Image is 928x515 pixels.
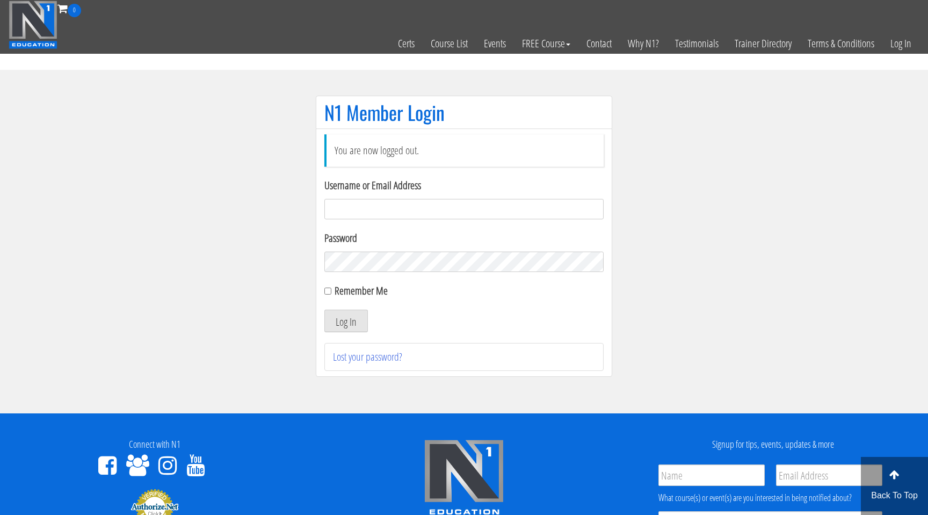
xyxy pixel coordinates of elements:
[861,489,928,502] p: Back To Top
[423,17,476,70] a: Course List
[800,17,882,70] a: Terms & Conditions
[324,230,604,246] label: Password
[9,1,57,49] img: n1-education
[658,464,765,486] input: Name
[727,17,800,70] a: Trainer Directory
[776,464,882,486] input: Email Address
[476,17,514,70] a: Events
[578,17,620,70] a: Contact
[514,17,578,70] a: FREE Course
[333,349,402,364] a: Lost your password?
[390,17,423,70] a: Certs
[324,102,604,123] h1: N1 Member Login
[324,310,368,332] button: Log In
[658,491,882,504] div: What course(s) or event(s) are you interested in being notified about?
[335,283,388,298] label: Remember Me
[57,1,81,16] a: 0
[667,17,727,70] a: Testimonials
[620,17,667,70] a: Why N1?
[68,4,81,17] span: 0
[324,177,604,194] label: Username or Email Address
[627,439,920,450] h4: Signup for tips, events, updates & more
[8,439,301,450] h4: Connect with N1
[324,134,604,167] li: You are now logged out.
[882,17,919,70] a: Log In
